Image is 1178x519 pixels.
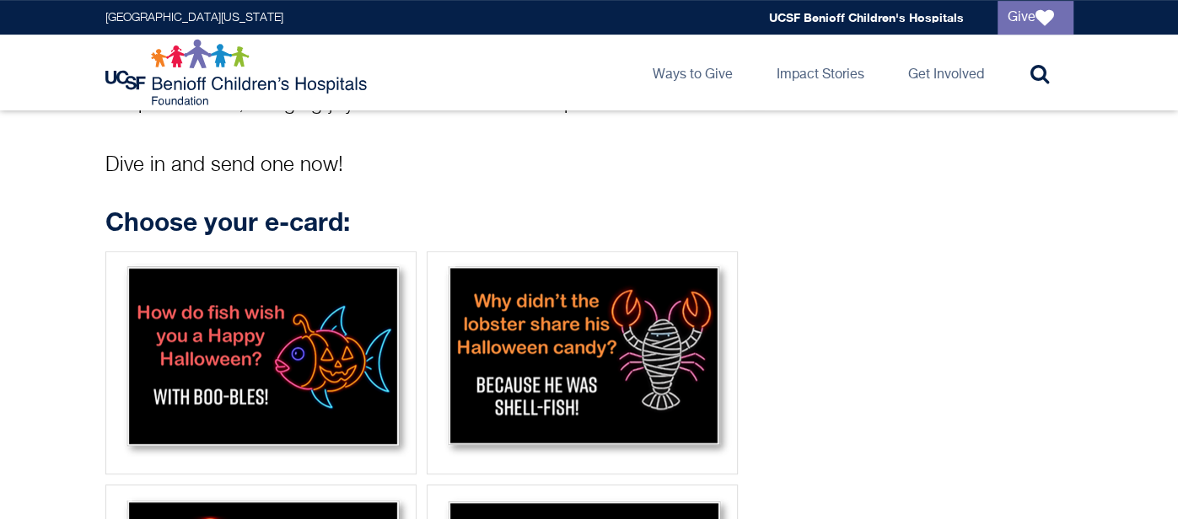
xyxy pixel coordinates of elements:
img: Logo for UCSF Benioff Children's Hospitals Foundation [105,39,371,106]
a: Get Involved [895,35,998,110]
div: Lobster [427,251,738,474]
strong: Choose your e-card: [105,206,350,237]
a: Give [998,1,1073,35]
a: [GEOGRAPHIC_DATA][US_STATE] [105,12,283,24]
a: Ways to Give [639,35,746,110]
img: Lobster [433,257,732,463]
div: Fish [105,251,417,474]
a: UCSF Benioff Children's Hospitals [769,10,964,24]
img: Fish [111,257,411,463]
a: Impact Stories [763,35,878,110]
